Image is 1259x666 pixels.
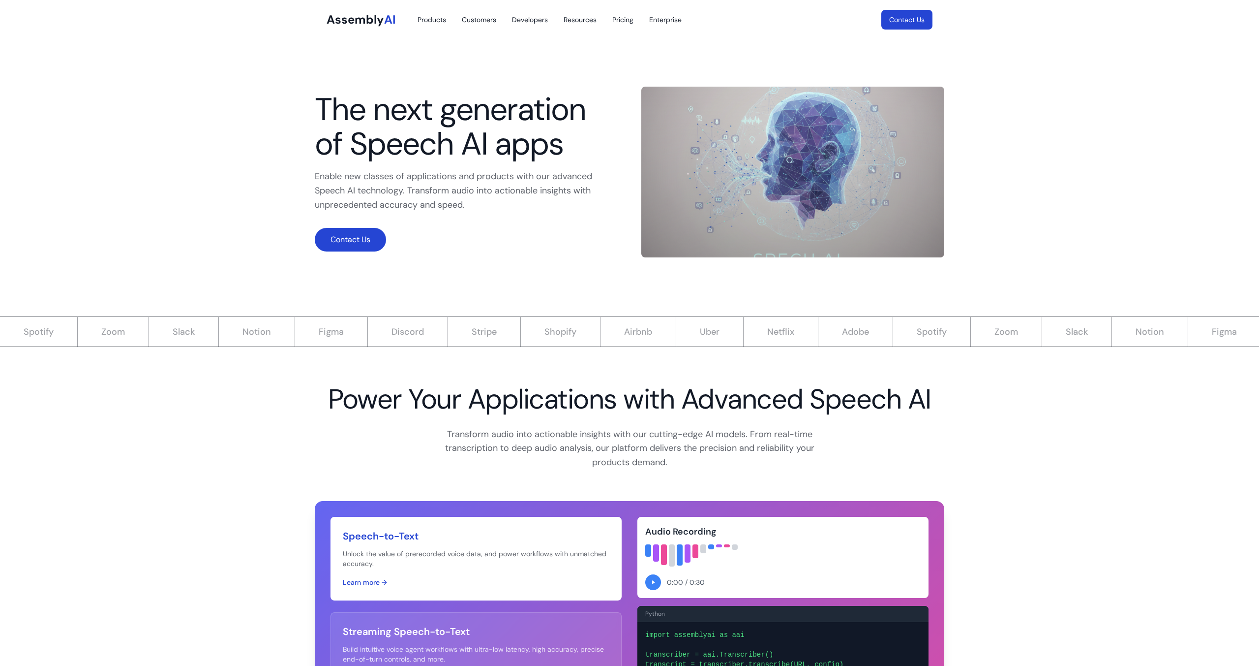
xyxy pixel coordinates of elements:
[315,382,944,415] h2: Power Your Applications with Advanced Speech AI
[643,11,688,29] a: Enterprise
[893,317,971,347] div: Spotify
[149,317,219,347] div: Slack
[327,12,396,28] a: AssemblyAI
[412,11,452,29] a: Products
[448,317,521,347] div: Stripe
[315,228,386,252] button: Contact Us
[315,169,618,212] p: Enable new classes of applications and products with our advanced Speech AI technology. Transform...
[343,577,387,587] button: Learn more →
[971,317,1042,347] div: Zoom
[744,317,818,347] div: Netflix
[384,12,396,27] span: AI
[1042,317,1112,347] div: Slack
[343,529,609,543] h3: Speech-to-Text
[343,625,609,638] h3: Streaming Speech-to-Text
[456,11,502,29] a: Customers
[881,10,932,30] a: Contact Us
[818,317,893,347] div: Adobe
[506,11,554,29] a: Developers
[600,317,676,347] div: Airbnb
[219,317,295,347] div: Notion
[606,11,639,29] a: Pricing
[295,317,368,347] div: Figma
[343,644,609,664] p: Build intuitive voice agent workflows with ultra-low latency, high accuracy, precise end-of-turn ...
[368,317,448,347] div: Discord
[558,11,602,29] a: Resources
[1112,317,1188,347] div: Notion
[667,577,705,587] div: 0:00 / 0:30
[521,317,600,347] div: Shopify
[645,525,921,539] h5: Audio Recording
[676,317,744,347] div: Uber
[78,317,149,347] div: Zoom
[327,12,384,27] span: Assembly
[637,606,929,622] div: Python
[641,87,944,257] img: AssemblyAI Speech AI technology visualization
[441,427,818,470] p: Transform audio into actionable insights with our cutting-edge AI models. From real-time transcri...
[315,93,618,162] h1: The next generation of Speech AI apps
[343,549,609,569] p: Unlock the value of prerecorded voice data, and power workflows with unmatched accuracy.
